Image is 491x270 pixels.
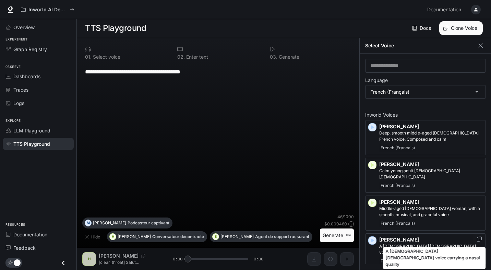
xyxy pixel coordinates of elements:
span: French (Français) [379,144,416,152]
button: É[PERSON_NAME]Agent de support rassurant [210,231,312,242]
span: Documentation [427,5,461,14]
button: Hide [82,231,104,242]
span: Dark mode toggle [14,259,21,266]
span: TTS Playground [13,140,50,148]
p: [PERSON_NAME] [379,199,483,206]
p: Podcasteur captivant [128,221,169,225]
a: Traces [3,84,74,96]
a: Overview [3,21,74,33]
span: LLM Playground [13,127,50,134]
span: Overview [13,24,35,31]
p: Middle-aged French woman, with a smooth, musical, and graceful voice [379,206,483,218]
div: A [DEMOGRAPHIC_DATA] [DEMOGRAPHIC_DATA] voice carrying a nasal quality [383,247,486,269]
button: Generate⌘⏎ [320,228,354,243]
button: Copy Voice ID [476,236,483,242]
a: Documentation [3,228,74,240]
a: LLM Playground [3,125,74,137]
span: Logs [13,99,24,107]
a: Dashboards [3,70,74,82]
h1: TTS Playground [85,21,146,35]
button: All workspaces [18,3,77,16]
p: A French male voice carrying a nasal quality [379,243,483,256]
span: Dashboards [13,73,40,80]
p: Calm young adult French male [379,168,483,180]
p: 0 1 . [85,55,92,59]
a: Docs [411,21,434,35]
button: H[PERSON_NAME]Conversateur décontracté [107,231,207,242]
p: Deep, smooth middle-aged male French voice. Composed and calm [379,130,483,142]
p: [PERSON_NAME] [93,221,126,225]
button: Clone Voice [439,21,483,35]
span: French (Français) [379,181,416,190]
div: M [85,218,91,228]
div: French (Français) [366,85,486,98]
div: É [213,231,219,242]
p: $ 0.000460 [324,221,347,227]
span: Feedback [13,244,36,251]
a: Documentation [424,3,466,16]
span: Documentation [13,231,47,238]
span: French (Français) [379,219,416,227]
p: [PERSON_NAME] [379,123,483,130]
span: Graph Registry [13,46,47,53]
p: Enter text [185,55,208,59]
p: Conversateur décontracté [152,235,204,239]
p: 0 2 . [177,55,185,59]
p: Language [365,78,388,83]
div: H [110,231,116,242]
a: Logs [3,97,74,109]
p: [PERSON_NAME] [220,235,254,239]
p: [PERSON_NAME] [379,236,483,243]
a: Feedback [3,242,74,254]
p: Agent de support rassurant [255,235,309,239]
span: French (Français) [379,257,416,265]
p: Inworld AI Demos [28,7,67,13]
button: Close drawer [56,256,71,270]
p: 46 / 1000 [337,214,354,220]
p: Inworld Voices [365,113,486,117]
p: ⌘⏎ [346,233,351,237]
p: [PERSON_NAME] [379,161,483,168]
button: M[PERSON_NAME]Podcasteur captivant [82,218,172,228]
p: [PERSON_NAME] [118,235,151,239]
p: 0 3 . [270,55,277,59]
p: Select voice [92,55,120,59]
a: Graph Registry [3,43,74,55]
p: Generate [277,55,299,59]
span: Traces [13,86,28,93]
a: TTS Playground [3,138,74,150]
